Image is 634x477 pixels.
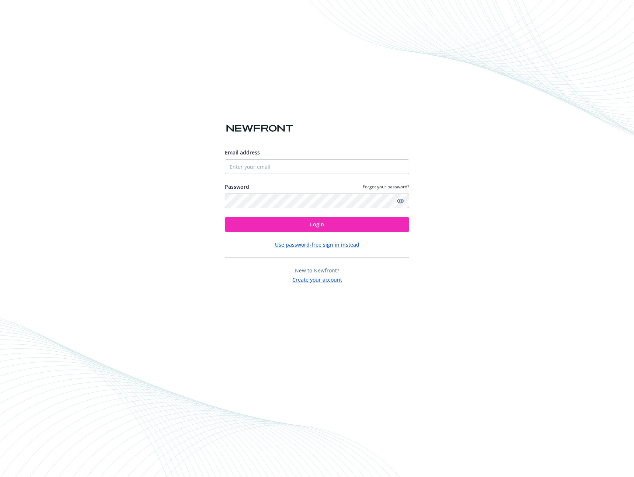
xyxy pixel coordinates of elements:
[363,184,409,190] a: Forgot your password?
[225,183,249,191] label: Password
[225,122,295,135] img: Newfront logo
[275,241,359,248] button: Use password-free sign in instead
[225,194,409,208] input: Enter your password
[295,267,339,274] span: New to Newfront?
[225,217,409,232] button: Login
[225,149,260,156] span: Email address
[292,274,342,283] button: Create your account
[225,159,409,174] input: Enter your email
[310,221,324,228] span: Login
[396,196,405,205] a: Show password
